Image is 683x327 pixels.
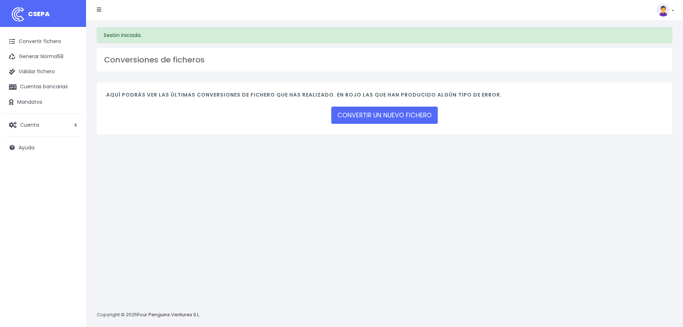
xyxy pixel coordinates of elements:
p: Copyright © 2025 . [97,311,201,319]
a: Cuentas bancarias [4,79,82,94]
a: Convertir fichero [4,34,82,49]
h3: Conversiones de ficheros [104,55,665,65]
img: profile [657,4,670,17]
a: Cuenta [4,117,82,132]
a: Four Penguins Ventures S.L. [137,311,200,318]
span: Ayuda [19,144,34,151]
div: Sesión iniciada. [97,27,672,43]
a: Ayuda [4,140,82,155]
img: logo [9,5,27,23]
h4: Aquí podrás ver las últimas conversiones de fichero que has realizado. En rojo las que han produc... [106,92,663,102]
span: CSEPA [28,9,50,18]
a: Generar Norma58 [4,49,82,64]
a: Validar fichero [4,64,82,79]
span: Cuenta [20,121,39,128]
a: Mandatos [4,95,82,110]
a: CONVERTIR UN NUEVO FICHERO [331,107,438,124]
